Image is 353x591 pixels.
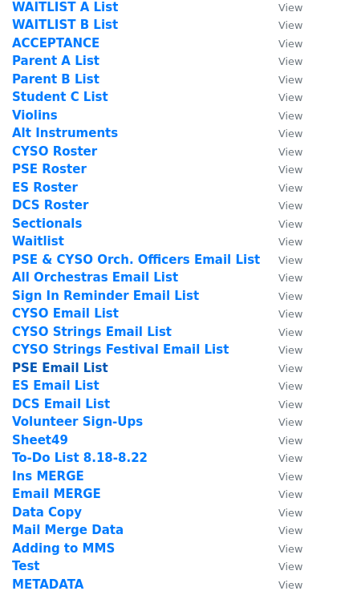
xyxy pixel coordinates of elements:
[262,325,302,339] a: View
[262,217,302,231] a: View
[278,488,302,500] small: View
[278,2,302,14] small: View
[262,253,302,267] a: View
[278,507,302,519] small: View
[262,415,302,429] a: View
[278,200,302,212] small: View
[278,399,302,411] small: View
[278,164,302,176] small: View
[278,254,302,266] small: View
[278,91,302,103] small: View
[12,469,84,484] a: Ins MERGE
[12,541,115,556] a: Adding to MMS
[12,415,143,429] a: Volunteer Sign-Ups
[12,397,110,411] a: DCS Email List
[12,523,124,537] a: Mail Merge Data
[262,378,302,393] a: View
[262,523,302,537] a: View
[278,55,302,67] small: View
[262,505,302,520] a: View
[278,380,302,392] small: View
[262,433,302,447] a: View
[12,487,101,501] a: Email MERGE
[262,397,302,411] a: View
[12,108,58,123] a: Violins
[12,217,82,231] a: Sectionals
[12,162,87,176] a: PSE Roster
[262,306,302,321] a: View
[12,54,99,68] a: Parent A List
[278,74,302,86] small: View
[278,146,302,158] small: View
[262,90,302,104] a: View
[262,487,302,501] a: View
[278,452,302,464] small: View
[12,36,99,51] a: ACCEPTANCE
[12,90,108,104] a: Student C List
[278,344,302,356] small: View
[12,289,199,303] a: Sign In Reminder Email List
[12,559,40,573] a: Test
[12,270,178,285] a: All Orchestras Email List
[12,144,97,159] a: CYSO Roster
[262,234,302,249] a: View
[278,182,302,194] small: View
[262,72,302,87] a: View
[278,362,302,374] small: View
[12,234,64,249] a: Waitlist
[278,218,302,230] small: View
[262,198,302,213] a: View
[12,180,78,195] strong: ES Roster
[262,559,302,573] a: View
[262,541,302,556] a: View
[12,306,119,321] a: CYSO Email List
[262,108,302,123] a: View
[12,198,88,213] strong: DCS Roster
[278,128,302,140] small: View
[262,270,302,285] a: View
[278,471,302,483] small: View
[262,361,302,375] a: View
[262,144,302,159] a: View
[278,38,302,50] small: View
[12,72,99,87] a: Parent B List
[12,126,118,140] a: Alt Instruments
[12,18,118,32] a: WAITLIST B List
[12,253,260,267] a: PSE & CYSO Orch. Officers Email List
[262,36,302,51] a: View
[278,272,302,284] small: View
[278,236,302,248] small: View
[12,342,229,357] a: CYSO Strings Festival Email List
[278,416,302,428] small: View
[273,514,353,591] iframe: Chat Widget
[262,289,302,303] a: View
[278,110,302,122] small: View
[278,326,302,338] small: View
[262,54,302,68] a: View
[262,18,302,32] a: View
[12,378,99,393] a: ES Email List
[278,19,302,31] small: View
[12,451,148,465] a: To-Do List 8.18-8.22
[262,180,302,195] a: View
[262,451,302,465] a: View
